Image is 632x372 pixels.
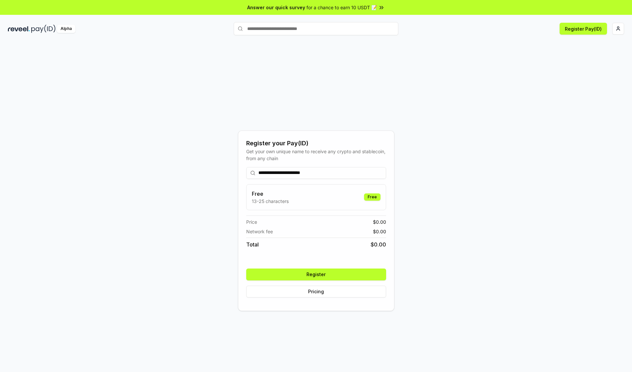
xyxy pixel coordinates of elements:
[246,269,386,280] button: Register
[31,25,56,33] img: pay_id
[246,241,259,248] span: Total
[364,193,381,201] div: Free
[373,218,386,225] span: $ 0.00
[246,218,257,225] span: Price
[306,4,377,11] span: for a chance to earn 10 USDT 📝
[246,148,386,162] div: Get your own unique name to receive any crypto and stablecoin, from any chain
[252,198,289,205] p: 13-25 characters
[560,23,607,35] button: Register Pay(ID)
[246,139,386,148] div: Register your Pay(ID)
[246,286,386,298] button: Pricing
[8,25,30,33] img: reveel_dark
[57,25,75,33] div: Alpha
[246,228,273,235] span: Network fee
[247,4,305,11] span: Answer our quick survey
[371,241,386,248] span: $ 0.00
[252,190,289,198] h3: Free
[373,228,386,235] span: $ 0.00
